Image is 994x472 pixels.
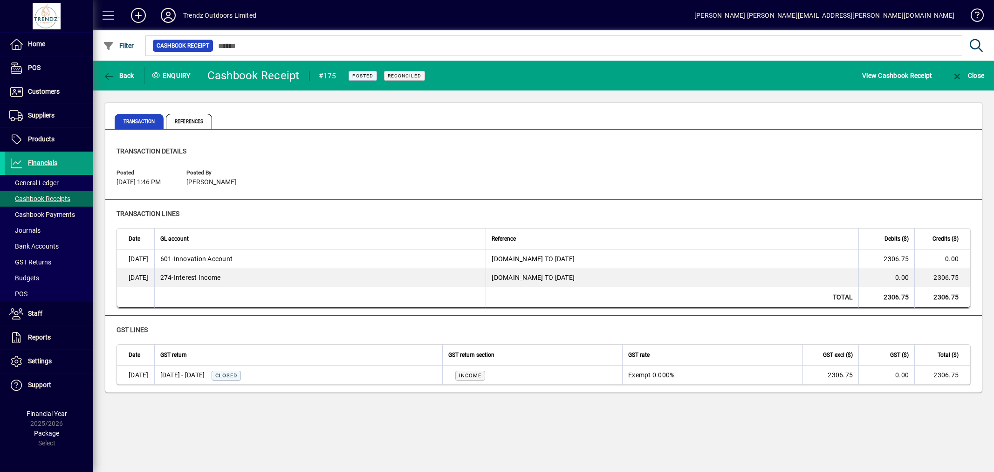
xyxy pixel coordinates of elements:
span: [PERSON_NAME] [186,179,236,186]
a: Budgets [5,270,93,286]
span: Customers [28,88,60,95]
a: GST Returns [5,254,93,270]
span: POS [9,290,27,298]
td: [DATE] [117,366,154,384]
app-page-header-button: Back [93,67,144,84]
div: Cashbook Receipt [207,68,300,83]
a: General Ledger [5,175,93,191]
span: INCOME [459,373,481,379]
a: POS [5,286,93,302]
td: 0.00 [858,366,914,384]
td: [DATE] - [DATE] [154,366,443,384]
span: Interest Income [160,273,221,282]
a: Knowledge Base [964,2,982,32]
span: Products [28,135,55,143]
span: Cashbook Payments [9,211,75,218]
a: Settings [5,350,93,373]
td: 0.00 [914,250,970,268]
span: GST lines [117,326,148,333]
span: Transaction details [117,147,186,155]
span: Reconciled [388,73,421,79]
span: Suppliers [28,111,55,119]
button: Close [949,67,987,84]
a: Support [5,374,93,397]
td: 2306.75 [914,268,970,287]
button: Back [101,67,137,84]
span: References [166,114,212,129]
div: Trendz Outdoors Limited [183,8,256,23]
app-page-header-button: Close enquiry [942,67,994,84]
span: POS [28,64,41,71]
a: Cashbook Receipts [5,191,93,207]
span: Debits ($) [884,234,909,244]
span: GST return section [448,350,494,360]
a: Cashbook Payments [5,207,93,222]
span: GL account [160,234,189,244]
span: General Ledger [9,179,59,187]
div: Enquiry [144,68,200,83]
span: Transaction [115,114,164,129]
span: Transaction lines [117,210,179,217]
span: Close [952,72,984,79]
td: 2306.75 [802,366,858,384]
button: Filter [101,37,137,54]
span: Bank Accounts [9,243,59,250]
span: GST excl ($) [823,350,853,360]
td: 2306.75 [858,287,914,308]
td: 0.00 [858,268,914,287]
span: Total ($) [938,350,959,360]
div: #175 [319,69,336,83]
span: View Cashbook Receipt [862,68,932,83]
span: Journals [9,227,41,234]
span: Reports [28,333,51,341]
span: GST ($) [890,350,909,360]
td: 2306.75 [914,366,970,384]
span: Innovation Account [160,254,233,264]
a: Bank Accounts [5,238,93,254]
span: Filter [103,42,134,49]
span: Closed [215,373,237,379]
span: Cashbook Receipt [157,41,209,50]
span: Posted [352,73,373,79]
a: Staff [5,302,93,326]
span: Settings [28,357,52,365]
span: Home [28,40,45,48]
span: GST return [160,350,187,360]
td: 2306.75 [914,287,970,308]
span: Reference [492,234,516,244]
a: Suppliers [5,104,93,127]
td: [DATE] [117,250,154,268]
td: 2306.75 [858,250,914,268]
button: Add [123,7,153,24]
span: GST Returns [9,258,51,266]
button: Profile [153,7,183,24]
span: Date [129,350,140,360]
span: Financial Year [27,410,67,417]
span: Posted by [186,170,242,176]
td: Exempt 0.000% [622,366,802,384]
div: [PERSON_NAME] [PERSON_NAME][EMAIL_ADDRESS][PERSON_NAME][DOMAIN_NAME] [694,8,954,23]
td: [DATE] [117,268,154,287]
a: POS [5,56,93,80]
td: [DOMAIN_NAME] TO [DATE] [486,250,858,268]
span: Cashbook Receipts [9,195,70,202]
a: Reports [5,326,93,349]
a: Home [5,33,93,56]
a: Customers [5,80,93,104]
span: [DATE] 1:46 PM [117,179,161,186]
a: Products [5,128,93,151]
a: Journals [5,222,93,238]
span: Package [34,430,59,437]
span: Support [28,381,51,389]
span: Budgets [9,274,39,282]
span: GST rate [628,350,650,360]
span: Credits ($) [932,234,959,244]
span: Financials [28,159,57,167]
button: View Cashbook Receipt [860,67,934,84]
span: Staff [28,310,42,317]
span: Posted [117,170,172,176]
td: Total [486,287,858,308]
span: Date [129,234,140,244]
span: Back [103,72,134,79]
td: [DOMAIN_NAME] TO [DATE] [486,268,858,287]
